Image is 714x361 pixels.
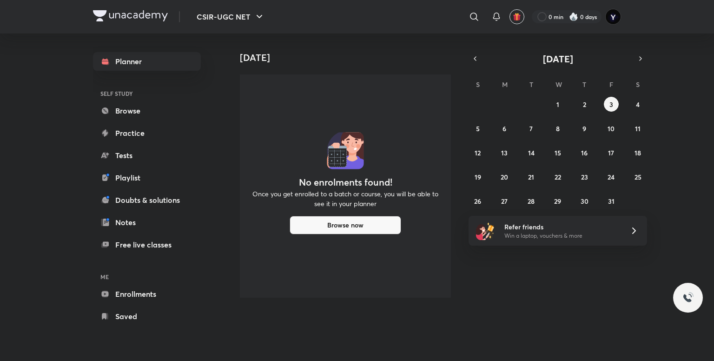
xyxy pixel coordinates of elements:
[93,168,201,187] a: Playlist
[476,124,480,133] abbr: October 5, 2025
[501,197,508,206] abbr: October 27, 2025
[93,124,201,142] a: Practice
[581,148,588,157] abbr: October 16, 2025
[93,307,201,326] a: Saved
[554,197,561,206] abbr: October 29, 2025
[524,194,539,208] button: October 28, 2025
[501,148,508,157] abbr: October 13, 2025
[93,285,201,303] a: Enrollments
[555,148,561,157] abbr: October 15, 2025
[605,9,621,25] img: Yedhukrishna Nambiar
[470,194,485,208] button: October 26, 2025
[636,100,640,109] abbr: October 4, 2025
[543,53,573,65] span: [DATE]
[474,197,481,206] abbr: October 26, 2025
[635,173,641,181] abbr: October 25, 2025
[577,169,592,184] button: October 23, 2025
[550,194,565,208] button: October 29, 2025
[93,146,201,165] a: Tests
[476,221,495,240] img: referral
[604,194,619,208] button: October 31, 2025
[475,173,481,181] abbr: October 19, 2025
[608,124,615,133] abbr: October 10, 2025
[470,121,485,136] button: October 5, 2025
[524,145,539,160] button: October 14, 2025
[581,197,588,206] abbr: October 30, 2025
[550,121,565,136] button: October 8, 2025
[497,194,512,208] button: October 27, 2025
[529,80,533,89] abbr: Tuesday
[240,52,458,63] h4: [DATE]
[502,80,508,89] abbr: Monday
[93,86,201,101] h6: SELF STUDY
[93,10,168,24] a: Company Logo
[604,169,619,184] button: October 24, 2025
[93,191,201,209] a: Doubts & solutions
[582,80,586,89] abbr: Thursday
[550,145,565,160] button: October 15, 2025
[636,80,640,89] abbr: Saturday
[93,235,201,254] a: Free live classes
[93,101,201,120] a: Browse
[635,148,641,157] abbr: October 18, 2025
[93,10,168,21] img: Company Logo
[497,121,512,136] button: October 6, 2025
[497,145,512,160] button: October 13, 2025
[299,177,392,188] h4: No enrolments found!
[581,173,588,181] abbr: October 23, 2025
[528,148,535,157] abbr: October 14, 2025
[604,145,619,160] button: October 17, 2025
[682,292,694,303] img: ttu
[528,173,534,181] abbr: October 21, 2025
[635,124,641,133] abbr: October 11, 2025
[290,216,401,234] button: Browse now
[509,9,524,24] button: avatar
[550,97,565,112] button: October 1, 2025
[504,232,619,240] p: Win a laptop, vouchers & more
[630,169,645,184] button: October 25, 2025
[93,52,201,71] a: Planner
[550,169,565,184] button: October 22, 2025
[604,97,619,112] button: October 3, 2025
[93,213,201,232] a: Notes
[513,13,521,21] img: avatar
[470,145,485,160] button: October 12, 2025
[476,80,480,89] abbr: Sunday
[630,97,645,112] button: October 4, 2025
[327,132,364,169] img: No events
[556,124,560,133] abbr: October 8, 2025
[504,222,619,232] h6: Refer friends
[528,197,535,206] abbr: October 28, 2025
[577,121,592,136] button: October 9, 2025
[569,12,578,21] img: streak
[609,80,613,89] abbr: Friday
[577,145,592,160] button: October 16, 2025
[555,173,561,181] abbr: October 22, 2025
[470,169,485,184] button: October 19, 2025
[630,121,645,136] button: October 11, 2025
[609,100,613,109] abbr: October 3, 2025
[93,269,201,285] h6: ME
[608,173,615,181] abbr: October 24, 2025
[502,124,506,133] abbr: October 6, 2025
[604,121,619,136] button: October 10, 2025
[555,80,562,89] abbr: Wednesday
[582,124,586,133] abbr: October 9, 2025
[251,189,440,208] p: Once you get enrolled to a batch or course, you will be able to see it in your planner
[630,145,645,160] button: October 18, 2025
[191,7,271,26] button: CSIR-UGC NET
[501,173,508,181] abbr: October 20, 2025
[524,169,539,184] button: October 21, 2025
[529,124,533,133] abbr: October 7, 2025
[577,97,592,112] button: October 2, 2025
[608,148,614,157] abbr: October 17, 2025
[524,121,539,136] button: October 7, 2025
[482,52,634,65] button: [DATE]
[556,100,559,109] abbr: October 1, 2025
[475,148,481,157] abbr: October 12, 2025
[577,194,592,208] button: October 30, 2025
[583,100,586,109] abbr: October 2, 2025
[608,197,615,206] abbr: October 31, 2025
[497,169,512,184] button: October 20, 2025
